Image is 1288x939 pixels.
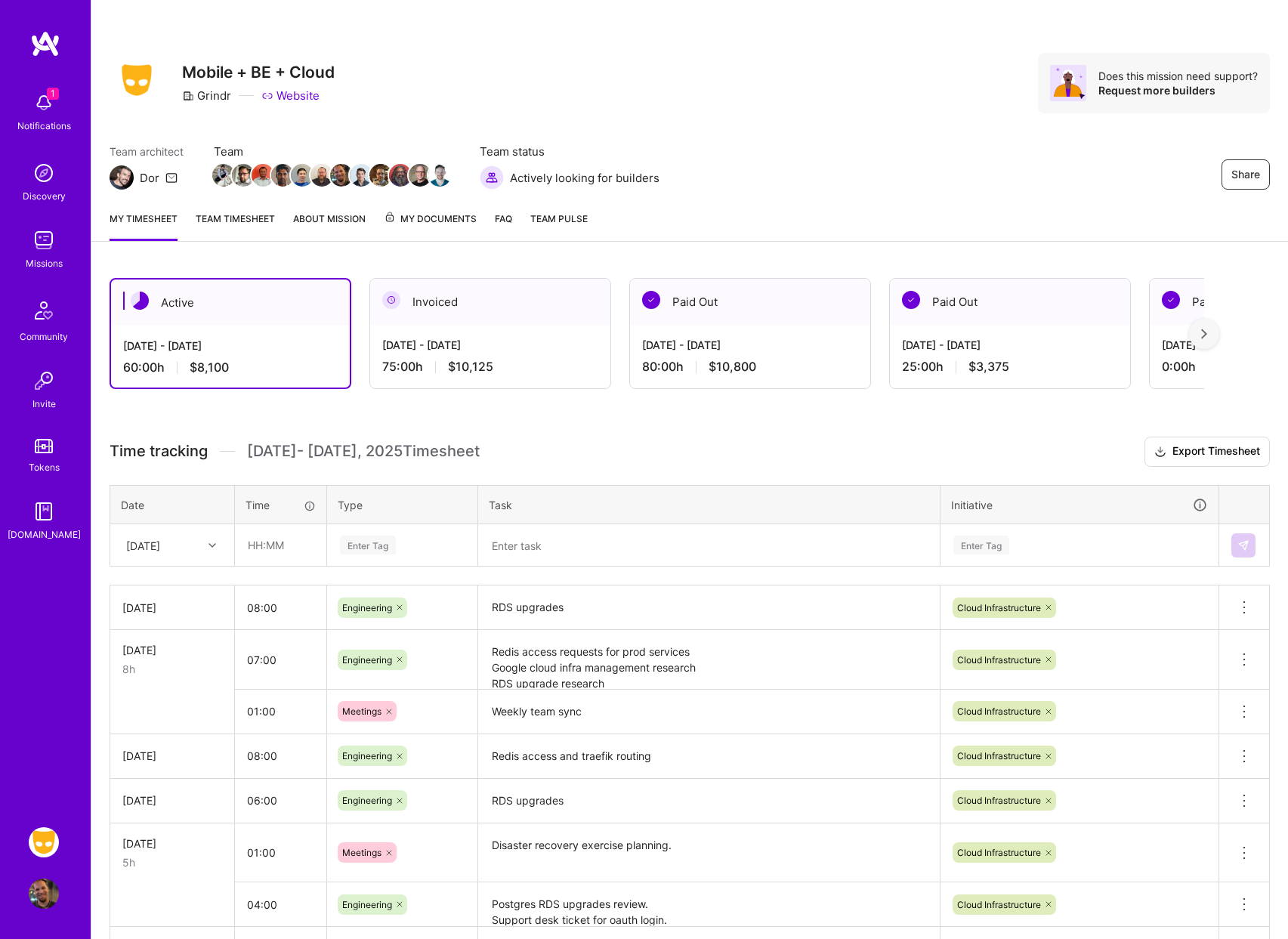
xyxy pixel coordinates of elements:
a: User Avatar [25,879,63,909]
span: Engineering [342,795,392,806]
span: Meetings [342,847,381,858]
img: Team Member Avatar [330,164,353,187]
a: Team Member Avatar [371,162,391,188]
a: Grindr: Mobile + BE + Cloud [25,827,63,857]
img: Submit [1237,539,1249,551]
input: HH:MM [235,736,326,776]
th: Task [478,485,941,524]
img: Team Member Avatar [252,164,274,187]
img: discovery [29,158,59,188]
span: Engineering [342,654,392,666]
span: Cloud Infrastructure [957,602,1041,613]
div: Invoiced [370,279,610,325]
a: FAQ [495,211,512,241]
i: icon CompanyGray [182,90,194,102]
div: Enter Tag [340,533,396,557]
img: Grindr: Mobile + BE + Cloud [29,827,59,857]
img: right [1201,329,1207,339]
div: Notifications [17,118,71,134]
span: Cloud Infrastructure [957,847,1041,858]
div: Active [111,280,350,326]
span: $3,375 [968,359,1009,375]
div: [DATE] - [DATE] [902,337,1118,353]
img: Team Member Avatar [428,164,451,187]
th: Type [327,485,478,524]
div: [DATE] [126,537,160,553]
div: 25:00 h [902,359,1118,375]
img: Invite [29,366,59,396]
div: [DATE] [122,642,222,658]
a: Team Member Avatar [391,162,410,188]
a: Website [261,88,320,103]
span: $10,800 [709,359,756,375]
span: Team status [480,144,659,159]
a: Team Member Avatar [273,162,292,188]
textarea: Redis access and traefik routing [480,736,938,777]
span: $8,100 [190,360,229,375]
textarea: RDS upgrades [480,587,938,629]
img: User Avatar [29,879,59,909]
div: 8h [122,661,222,677]
a: Team timesheet [196,211,275,241]
span: Cloud Infrastructure [957,706,1041,717]
i: icon Download [1154,444,1166,460]
a: My timesheet [110,211,178,241]
textarea: Weekly team sync [480,691,938,733]
img: Community [26,292,62,329]
span: My Documents [384,211,477,227]
img: Team Member Avatar [291,164,314,187]
a: Team Member Avatar [410,162,430,188]
span: [DATE] - [DATE] , 2025 Timesheet [247,442,480,461]
div: 60:00 h [123,360,338,375]
span: Engineering [342,750,392,761]
span: Cloud Infrastructure [957,750,1041,761]
img: Team Member Avatar [369,164,392,187]
span: Cloud Infrastructure [957,899,1041,910]
button: Share [1222,159,1270,190]
span: Cloud Infrastructure [957,795,1041,806]
img: Paid Out [902,291,920,309]
textarea: Redis access requests for prod services Google cloud infra management research RDS upgrade research [480,632,938,688]
span: Team architect [110,144,184,159]
input: HH:MM [236,525,326,565]
img: guide book [29,496,59,527]
div: Enter Tag [953,533,1009,557]
span: Cloud Infrastructure [957,654,1041,666]
a: Team Member Avatar [312,162,332,188]
div: Does this mission need support? [1098,69,1258,83]
div: [DATE] [122,748,222,764]
a: Team Member Avatar [292,162,312,188]
a: Team Member Avatar [351,162,371,188]
div: 5h [122,854,222,870]
div: Dor [140,170,159,186]
a: My Documents [384,211,477,241]
a: Team Member Avatar [332,162,351,188]
span: $10,125 [448,359,493,375]
a: Team Member Avatar [214,162,233,188]
div: Community [20,329,68,344]
div: [DATE] - [DATE] [382,337,598,353]
div: 75:00 h [382,359,598,375]
a: Team Member Avatar [430,162,449,188]
span: Actively looking for builders [510,170,659,186]
img: Actively looking for builders [480,165,504,190]
div: Missions [26,255,63,271]
th: Date [110,485,235,524]
input: HH:MM [235,691,326,731]
img: bell [29,88,59,118]
input: HH:MM [235,588,326,628]
img: Team Member Avatar [389,164,412,187]
img: Invoiced [382,291,400,309]
div: Discovery [23,188,66,204]
div: 80:00 h [642,359,858,375]
div: [DOMAIN_NAME] [8,527,81,542]
textarea: Postgres RDS upgrades review. Support desk ticket for oauth login. [480,884,938,925]
img: Team Member Avatar [350,164,372,187]
i: icon Chevron [208,542,216,549]
i: icon Mail [165,171,178,184]
div: [DATE] [122,792,222,808]
img: teamwork [29,225,59,255]
a: About Mission [293,211,366,241]
div: Initiative [951,496,1208,514]
button: Export Timesheet [1144,437,1270,467]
